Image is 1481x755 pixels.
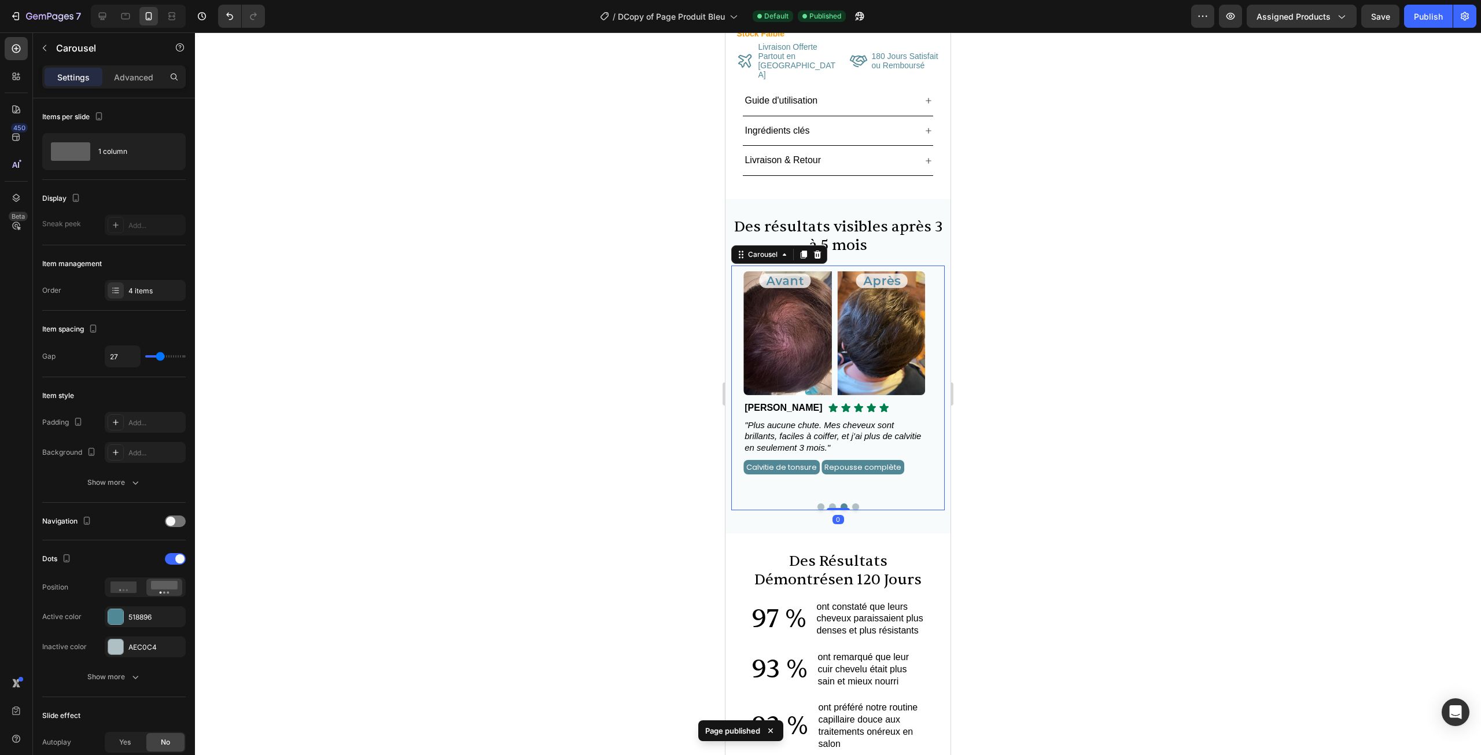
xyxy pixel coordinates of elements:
p: Ingrédients clés [19,90,84,107]
div: 0 [107,483,119,492]
div: 4 items [128,286,183,296]
div: Show more [87,671,141,683]
strong: [PERSON_NAME] [19,370,97,380]
div: 1 column [98,138,169,165]
span: DCopy of Page Produit Bleu [618,10,725,23]
div: 518896 [128,612,183,623]
button: Dot [92,471,99,478]
div: Carousel [20,217,54,227]
div: Active color [42,612,82,622]
span: Calvitie de tonsure [21,429,91,440]
p: ont remarqué que leur cuir chevelu était plus sain et mieux nourri [93,619,200,655]
input: Auto [105,346,140,367]
h2: des résultats démontrés [13,518,212,558]
div: 450 [11,123,28,132]
span: Yes [119,737,131,747]
span: Save [1371,12,1390,21]
div: Add... [128,418,183,428]
button: Dot [115,471,122,478]
div: Gap [42,351,56,362]
span: Assigned Products [1257,10,1331,23]
div: Items per slide [42,109,106,125]
p: Settings [57,71,90,83]
p: 97 % [26,570,81,604]
div: Position [42,582,68,592]
p: Advanced [114,71,153,83]
p: 7 [76,9,81,23]
p: Page published [705,725,760,736]
span: "Plus aucune chute. Mes cheveux sont brillants, faciles à coiffer, et j’ai plus de calvitie en se... [19,388,196,420]
div: Dots [42,551,73,567]
div: AEC0C4 [128,642,183,653]
div: Beta [9,212,28,221]
div: Inactive color [42,642,87,652]
div: Display [42,191,83,207]
div: Open Intercom Messenger [1442,698,1469,726]
h2: Des résultats visibles après 3 à 5 mois [6,184,219,223]
p: ont constaté que leurs cheveux paraissaient plus denses et plus résistants [91,569,200,605]
strong: en 120 jours [110,537,196,557]
p: Carousel [56,41,154,55]
div: Navigation [42,514,94,529]
div: Autoplay [42,737,71,747]
p: ont préféré notre routine capillaire douce aux traitements onéreux en salon [93,669,200,717]
div: Item style [42,391,74,401]
p: 92 % [26,677,83,711]
div: Show more [87,477,141,488]
button: Publish [1404,5,1453,28]
img: gempages_572582907231601888-28396d16-0a8b-4ad1-8d76-1500b17a0c31.png [18,239,200,363]
div: Sneak peek [42,219,81,229]
button: Dot [127,471,134,478]
span: No [161,737,170,747]
div: Slide effect [42,710,80,721]
div: Undo/Redo [218,5,265,28]
button: Dot [104,471,110,478]
button: 7 [5,5,86,28]
button: Assigned Products [1247,5,1357,28]
span: Partout en [GEOGRAPHIC_DATA] [32,19,110,47]
div: Item management [42,259,102,269]
span: 180 Jours Satisfait [146,19,212,28]
div: Padding [42,415,85,430]
div: Background [42,445,98,461]
div: Add... [128,448,183,458]
span: Livraison Offerte [32,10,91,19]
span: Default [764,11,789,21]
span: ou Remboursé [146,28,199,38]
button: Show more [42,472,186,493]
button: Save [1361,5,1399,28]
p: 93 % [26,620,82,654]
span: Published [809,11,841,21]
p: Guide d'utilisation [19,60,92,77]
div: Order [42,285,61,296]
span: Repousse complète [99,429,176,440]
div: Item spacing [42,322,100,337]
iframe: Design area [725,32,951,755]
span: / [613,10,616,23]
p: Livraison & Retour [19,120,95,137]
div: Publish [1414,10,1443,23]
button: Show more [42,666,186,687]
